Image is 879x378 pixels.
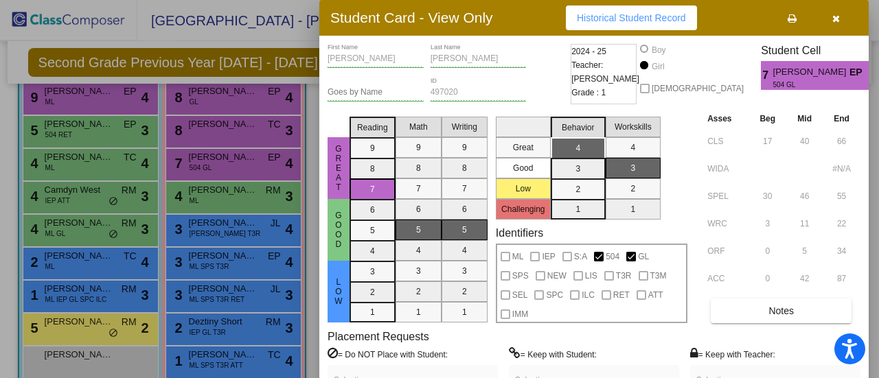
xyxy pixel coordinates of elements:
span: 504 [606,248,619,265]
th: Beg [749,111,786,126]
span: Grade : 1 [571,86,606,99]
span: IEP [542,248,555,265]
span: ILC [582,287,595,303]
th: Mid [786,111,823,126]
span: Low [332,277,345,306]
span: Notes [768,305,794,316]
label: Identifiers [496,226,543,239]
span: ATT [648,287,663,303]
span: Teacher: [PERSON_NAME] [571,58,639,86]
button: Notes [711,298,852,323]
input: assessment [707,241,745,261]
span: SPS [512,268,529,284]
h3: Student Card - View Only [330,9,493,26]
span: Historical Student Record [577,12,686,23]
input: assessment [707,186,745,206]
th: Asses [704,111,749,126]
span: Good [332,211,345,249]
span: [DEMOGRAPHIC_DATA] [652,80,744,97]
span: NEW [547,268,567,284]
span: 2024 - 25 [571,45,606,58]
span: RET [613,287,630,303]
span: EP [849,65,869,80]
label: = Keep with Student: [509,347,597,361]
span: 7 [761,67,773,84]
div: Girl [651,60,665,73]
span: ML [512,248,524,265]
label: Placement Requests [328,330,429,343]
input: assessment [707,213,745,234]
label: = Do NOT Place with Student: [328,347,448,361]
input: assessment [707,131,745,152]
span: S:A [574,248,587,265]
input: assessment [707,158,745,179]
th: End [823,111,860,126]
span: SEL [512,287,528,303]
label: = Keep with Teacher: [690,347,775,361]
span: T3R [616,268,632,284]
span: LIS [585,268,597,284]
input: assessment [707,268,745,289]
span: GL [638,248,649,265]
div: Boy [651,44,666,56]
span: [PERSON_NAME] [773,65,849,80]
span: 504 GL [773,80,840,90]
span: IMM [512,306,528,322]
span: Great [332,144,345,192]
input: Enter ID [431,88,527,97]
input: goes by name [328,88,424,97]
button: Historical Student Record [566,5,697,30]
span: SPC [546,287,563,303]
span: T3M [650,268,667,284]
